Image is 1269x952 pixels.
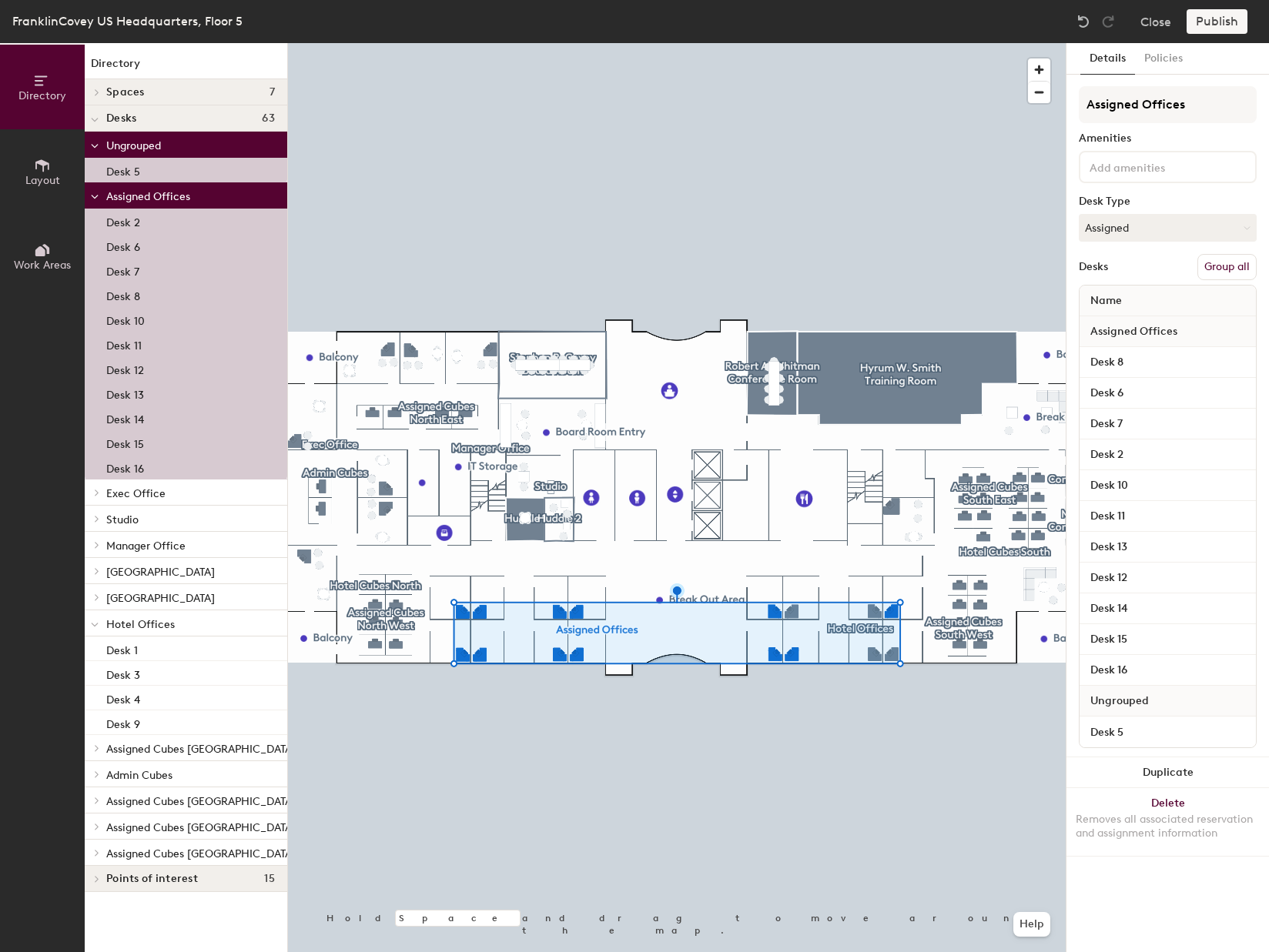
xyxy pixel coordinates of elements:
div: FranklinCovey US Headquarters, Floor 5 [12,12,243,31]
span: 63 [262,112,275,125]
button: Group all [1197,254,1257,280]
span: [GEOGRAPHIC_DATA] [106,592,215,605]
span: Exec Office [106,487,166,500]
span: Directory [18,89,66,102]
span: Assigned Cubes [GEOGRAPHIC_DATA] [106,821,296,834]
span: Assigned Offices [106,190,190,203]
span: 7 [270,86,275,99]
span: Assigned Cubes [GEOGRAPHIC_DATA] [106,847,296,860]
button: Help [1013,912,1050,937]
span: 15 [264,873,275,885]
p: Desk 15 [106,433,144,451]
p: Desk 3 [106,664,140,682]
input: Unnamed desk [1083,382,1253,404]
button: DeleteRemoves all associated reservation and assignment information [1066,788,1269,856]
input: Add amenities [1087,157,1225,175]
button: Details [1080,43,1135,75]
span: Points of interest [106,873,198,885]
input: Unnamed desk [1083,352,1253,373]
span: [GEOGRAPHIC_DATA] [106,566,215,579]
span: Manager Office [106,539,186,553]
p: Desk 16 [106,458,144,476]
input: Unnamed desk [1083,536,1253,558]
p: Desk 5 [106,161,140,179]
p: Desk 8 [106,286,140,303]
div: Desk Type [1079,195,1257,208]
span: Name [1083,287,1130,315]
input: Unnamed desk [1083,721,1253,743]
button: Assigned [1079,214,1257,242]
div: Desks [1079,261,1108,273]
button: Duplicate [1066,757,1269,788]
span: Hotel Offices [106,618,175,631]
p: Desk 6 [106,236,140,254]
p: Desk 9 [106,713,140,731]
div: Removes all associated reservation and assignment information [1076,813,1260,840]
input: Unnamed desk [1083,567,1253,589]
input: Unnamed desk [1083,444,1253,466]
input: Unnamed desk [1083,598,1253,620]
span: Layout [25,174,60,187]
span: Work Areas [14,259,71,272]
p: Desk 12 [106,359,144,377]
p: Desk 13 [106,384,144,402]
p: Desk 2 [106,212,140,229]
span: Assigned Cubes [GEOGRAPHIC_DATA] [106,795,296,808]
img: Undo [1076,14,1091,29]
p: Desk 14 [106,409,144,426]
span: Assigned Cubes [GEOGRAPHIC_DATA] [106,743,296,756]
input: Unnamed desk [1083,413,1253,435]
button: Close [1140,9,1171,34]
input: Unnamed desk [1083,506,1253,527]
p: Desk 11 [106,335,142,352]
p: Desk 10 [106,310,145,328]
span: Studio [106,513,139,526]
p: Desk 4 [106,689,140,706]
p: Desk 1 [106,640,138,657]
span: Assigned Offices [1083,318,1185,346]
span: Ungrouped [106,139,161,152]
button: Policies [1135,43,1192,75]
span: Admin Cubes [106,769,172,782]
div: Amenities [1079,132,1257,145]
input: Unnamed desk [1083,475,1253,496]
span: Spaces [106,86,145,99]
span: Ungrouped [1083,687,1157,715]
span: Desks [106,112,136,125]
p: Desk 7 [106,261,139,279]
h1: Directory [85,55,287,79]
img: Redo [1100,14,1116,29]
input: Unnamed desk [1083,660,1253,681]
input: Unnamed desk [1083,629,1253,650]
